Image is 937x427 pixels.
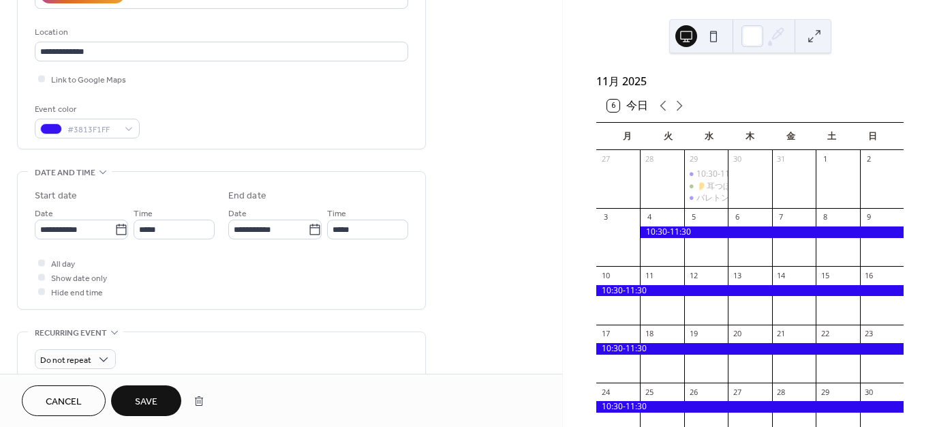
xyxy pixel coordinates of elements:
div: 17 [600,329,611,339]
div: 3 [600,212,611,222]
button: Save [111,385,181,416]
div: 29 [688,154,698,164]
div: 23 [864,329,874,339]
span: Do not repeat [40,353,91,368]
div: Location [35,25,405,40]
span: Time [327,207,346,221]
span: All day [51,257,75,271]
div: 11月 2025 [596,73,904,89]
div: 27 [732,387,742,397]
div: 26 [688,387,698,397]
div: 30 [864,387,874,397]
div: 9 [864,212,874,222]
div: 13 [732,270,742,280]
span: Time [134,207,153,221]
div: バレトン13：00-14：00 [696,192,786,204]
div: 16 [864,270,874,280]
div: 30 [732,154,742,164]
span: #3813F1FF [67,123,118,137]
div: 22 [820,329,830,339]
div: 28 [776,387,786,397]
div: 金 [770,123,811,150]
div: 10:30-11:30 [596,285,904,297]
div: 6 [732,212,742,222]
span: Hide end time [51,286,103,300]
div: 2 [864,154,874,164]
div: 18 [644,329,654,339]
span: Date [228,207,247,221]
span: Date and time [35,166,95,180]
span: Link to Google Maps [51,73,126,87]
span: Date [35,207,53,221]
div: 21 [776,329,786,339]
div: 👂耳つぼ予約可 [696,181,756,192]
div: 10:30-11:30 [640,226,904,238]
div: 10 [600,270,611,280]
div: 10:30-11:30 [596,343,904,355]
div: 水 [689,123,730,150]
span: Cancel [46,395,82,409]
div: 15 [820,270,830,280]
div: 19 [688,329,698,339]
div: 4 [644,212,654,222]
div: Start date [35,189,77,203]
div: 31 [776,154,786,164]
div: 7 [776,212,786,222]
span: Show date only [51,271,107,286]
div: 28 [644,154,654,164]
div: 土 [811,123,852,150]
button: 6今日 [602,96,653,115]
button: Cancel [22,385,106,416]
span: Save [135,395,157,409]
div: 10:30-11:30 [684,168,728,180]
div: End date [228,189,266,203]
div: 10:30-11:30 [696,168,741,180]
div: バレトン13：00-14：00 [684,192,728,204]
div: 8 [820,212,830,222]
div: 月 [607,123,648,150]
div: 14 [776,270,786,280]
div: Event color [35,102,137,117]
div: 27 [600,154,611,164]
span: Recurring event [35,326,107,340]
div: 24 [600,387,611,397]
div: 12 [688,270,698,280]
div: 木 [730,123,771,150]
div: 25 [644,387,654,397]
div: 10:30-11:30 [596,401,904,413]
div: 29 [820,387,830,397]
div: 11 [644,270,654,280]
div: 👂耳つぼ予約可 [684,181,728,192]
div: 火 [648,123,689,150]
div: 1 [820,154,830,164]
div: 日 [852,123,893,150]
div: 20 [732,329,742,339]
div: 5 [688,212,698,222]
